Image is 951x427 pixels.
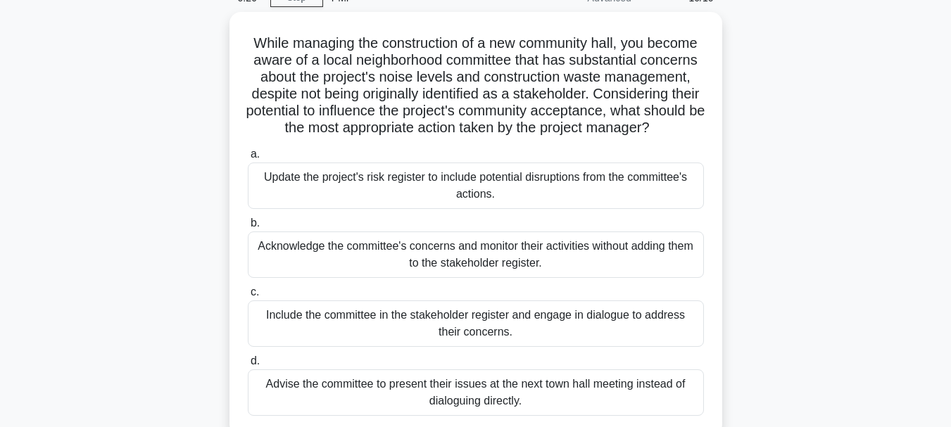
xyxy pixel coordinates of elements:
[248,162,704,209] div: Update the project's risk register to include potential disruptions from the committee's actions.
[251,355,260,367] span: d.
[248,231,704,278] div: Acknowledge the committee's concerns and monitor their activities without adding them to the stak...
[251,286,259,298] span: c.
[246,34,705,137] h5: While managing the construction of a new community hall, you become aware of a local neighborhood...
[251,148,260,160] span: a.
[251,217,260,229] span: b.
[248,369,704,416] div: Advise the committee to present their issues at the next town hall meeting instead of dialoguing ...
[248,300,704,347] div: Include the committee in the stakeholder register and engage in dialogue to address their concerns.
